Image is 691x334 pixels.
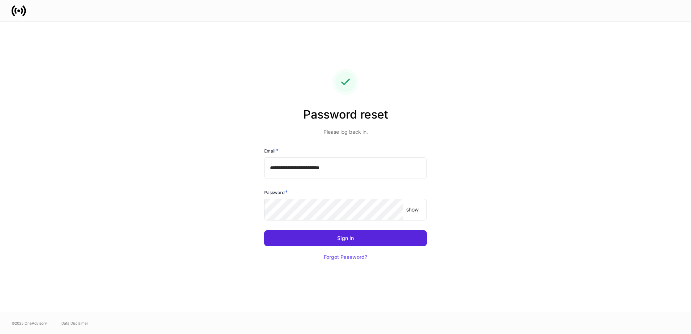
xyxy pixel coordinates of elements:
button: Sign In [264,230,427,246]
div: Sign In [337,236,354,241]
h2: Password reset [264,107,427,128]
button: Forgot Password? [315,249,376,265]
p: Please log back in. [264,128,427,136]
h6: Password [264,189,288,196]
p: show [406,206,419,213]
div: Forgot Password? [324,254,367,260]
h6: Email [264,147,279,154]
a: Data Disclaimer [61,320,88,326]
span: © 2025 OneAdvisory [12,320,47,326]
